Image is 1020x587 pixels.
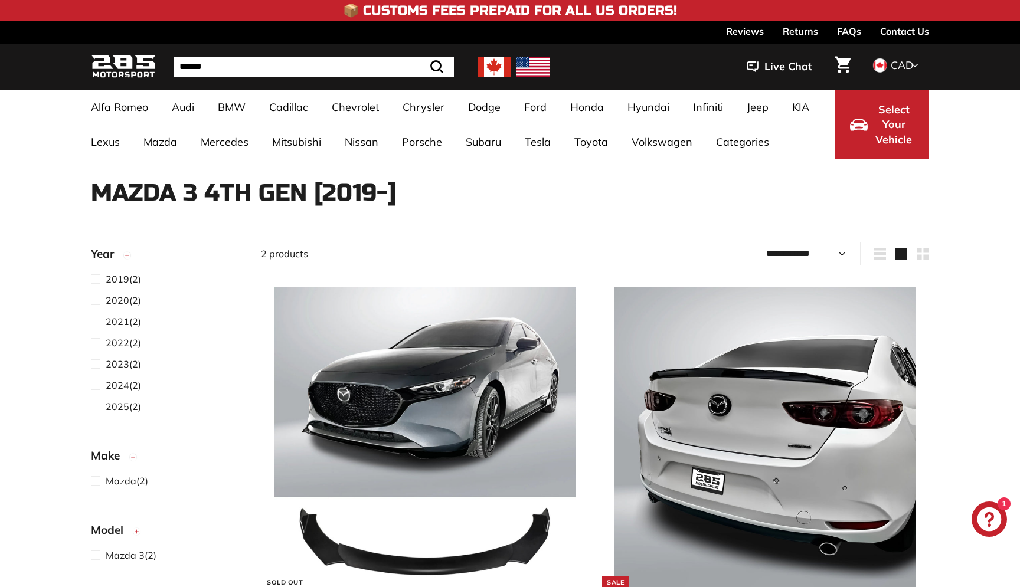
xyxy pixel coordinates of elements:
[91,180,929,206] h1: Mazda 3 4th Gen [2019-]
[91,518,242,547] button: Model
[206,90,257,124] a: BMW
[880,21,929,41] a: Contact Us
[160,90,206,124] a: Audi
[783,21,818,41] a: Returns
[106,337,129,349] span: 2022
[764,59,812,74] span: Live Chat
[106,358,129,370] span: 2023
[780,90,821,124] a: KIA
[106,314,141,329] span: (2)
[91,522,132,539] span: Model
[681,90,735,124] a: Infiniti
[91,245,123,263] span: Year
[106,399,141,414] span: (2)
[390,124,454,159] a: Porsche
[828,47,858,87] a: Cart
[106,378,141,392] span: (2)
[106,272,141,286] span: (2)
[106,548,156,562] span: (2)
[106,293,141,307] span: (2)
[106,357,141,371] span: (2)
[391,90,456,124] a: Chrysler
[968,501,1011,540] inbox-online-store-chat: Shopify online store chat
[257,90,320,124] a: Cadillac
[343,4,677,18] h4: 📦 Customs Fees Prepaid for All US Orders!
[189,124,260,159] a: Mercedes
[106,294,129,306] span: 2020
[891,58,913,72] span: CAD
[106,401,129,412] span: 2025
[704,124,781,159] a: Categories
[106,549,145,561] span: Mazda 3
[620,124,704,159] a: Volkswagen
[333,124,390,159] a: Nissan
[513,124,563,159] a: Tesla
[320,90,391,124] a: Chevrolet
[454,124,513,159] a: Subaru
[731,52,828,81] button: Live Chat
[91,447,129,464] span: Make
[79,90,160,124] a: Alfa Romeo
[735,90,780,124] a: Jeep
[91,242,242,271] button: Year
[91,444,242,473] button: Make
[835,90,929,159] button: Select Your Vehicle
[174,57,454,77] input: Search
[79,124,132,159] a: Lexus
[91,53,156,81] img: Logo_285_Motorsport_areodynamics_components
[456,90,512,124] a: Dodge
[563,124,620,159] a: Toyota
[837,21,861,41] a: FAQs
[260,124,333,159] a: Mitsubishi
[726,21,764,41] a: Reviews
[616,90,681,124] a: Hyundai
[132,124,189,159] a: Mazda
[106,475,136,487] span: Mazda
[874,102,914,147] span: Select Your Vehicle
[106,336,141,350] span: (2)
[106,316,129,327] span: 2021
[261,247,595,261] div: 2 products
[106,474,148,488] span: (2)
[106,379,129,391] span: 2024
[558,90,616,124] a: Honda
[512,90,558,124] a: Ford
[106,273,129,285] span: 2019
